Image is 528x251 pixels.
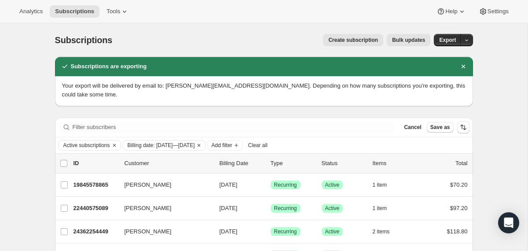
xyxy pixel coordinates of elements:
button: [PERSON_NAME] [119,178,207,192]
button: Subscriptions [50,5,99,18]
span: Active subscriptions [63,142,110,149]
span: [PERSON_NAME] [125,181,172,189]
button: [PERSON_NAME] [119,201,207,215]
p: Billing Date [220,159,264,168]
span: Your export will be delivered by email to: [PERSON_NAME][EMAIL_ADDRESS][DOMAIN_NAME]. Depending o... [62,82,466,98]
span: Export [439,37,456,44]
button: Analytics [14,5,48,18]
span: 1 item [373,205,387,212]
button: 1 item [373,202,397,214]
div: 19845578865[PERSON_NAME][DATE]SuccessRecurringSuccessActive1 item$70.20 [73,179,468,191]
p: 22440575089 [73,204,117,213]
p: 19845578865 [73,181,117,189]
span: $118.80 [447,228,468,235]
div: Type [271,159,315,168]
span: Clear all [248,142,268,149]
span: $97.20 [450,205,468,211]
span: Active [325,181,340,188]
button: Sort the results [457,121,469,133]
span: Subscriptions [55,8,94,15]
span: Settings [488,8,509,15]
input: Filter subscribers [73,121,396,133]
button: Save as [427,122,454,133]
span: [DATE] [220,205,238,211]
button: Settings [473,5,514,18]
button: Clear [110,140,119,150]
button: Cancel [400,122,425,133]
span: Subscriptions [55,35,113,45]
button: Help [431,5,471,18]
button: Clear all [245,140,271,151]
span: Active [325,205,340,212]
span: Create subscription [328,37,378,44]
span: Cancel [404,124,421,131]
button: 2 items [373,225,400,238]
span: Analytics [19,8,43,15]
span: Active [325,228,340,235]
span: Billing date: [DATE]—[DATE] [128,142,195,149]
p: 24362254449 [73,227,117,236]
button: Bulk updates [387,34,430,46]
p: Total [455,159,467,168]
div: Items [373,159,417,168]
span: $70.20 [450,181,468,188]
span: Bulk updates [392,37,425,44]
span: [PERSON_NAME] [125,227,172,236]
span: [DATE] [220,181,238,188]
span: Recurring [274,205,297,212]
span: [PERSON_NAME] [125,204,172,213]
span: Recurring [274,181,297,188]
div: IDCustomerBilling DateTypeStatusItemsTotal [73,159,468,168]
div: Open Intercom Messenger [498,212,519,233]
button: [PERSON_NAME] [119,225,207,239]
button: Export [434,34,461,46]
span: Recurring [274,228,297,235]
span: 1 item [373,181,387,188]
p: Status [322,159,366,168]
span: Help [445,8,457,15]
button: Active subscriptions [59,140,110,150]
button: Billing date: Oct 13, 2025—Nov 12, 2025 [123,140,195,150]
h2: Subscriptions are exporting [71,62,147,71]
button: 1 item [373,179,397,191]
span: Add filter [211,142,232,149]
span: [DATE] [220,228,238,235]
button: Dismiss notification [457,60,469,73]
span: 2 items [373,228,390,235]
span: Tools [106,8,120,15]
button: Add filter [207,140,242,151]
p: Customer [125,159,213,168]
button: Tools [101,5,134,18]
button: Create subscription [323,34,383,46]
button: Clear [194,140,203,150]
p: ID [73,159,117,168]
div: 24362254449[PERSON_NAME][DATE]SuccessRecurringSuccessActive2 items$118.80 [73,225,468,238]
div: 22440575089[PERSON_NAME][DATE]SuccessRecurringSuccessActive1 item$97.20 [73,202,468,214]
span: Save as [430,124,450,131]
